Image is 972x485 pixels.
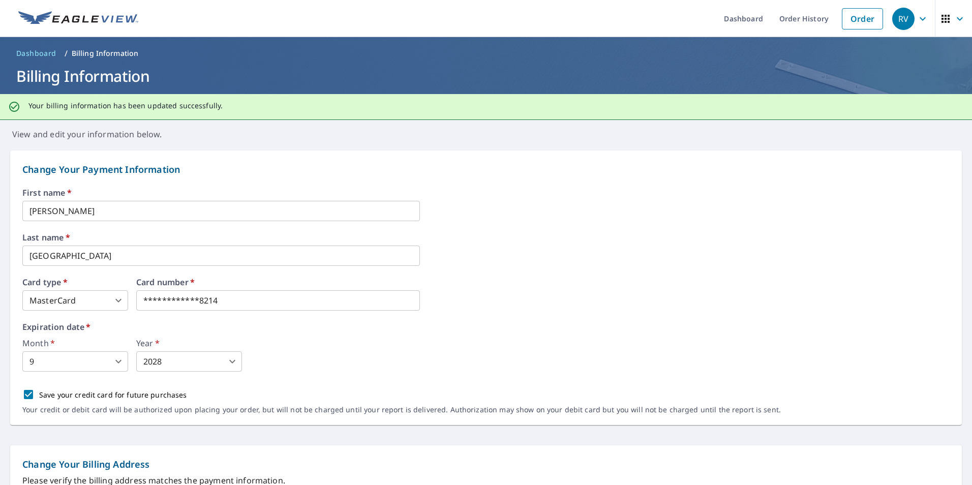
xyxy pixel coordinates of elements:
[12,45,60,62] a: Dashboard
[12,66,960,86] h1: Billing Information
[22,278,128,286] label: Card type
[842,8,883,29] a: Order
[72,48,139,58] p: Billing Information
[136,278,420,286] label: Card number
[22,233,950,241] label: Last name
[892,8,915,30] div: RV
[136,351,242,372] div: 2028
[39,389,187,400] p: Save your credit card for future purchases
[22,189,950,197] label: First name
[22,290,128,311] div: MasterCard
[22,458,950,471] p: Change Your Billing Address
[136,339,242,347] label: Year
[22,323,950,331] label: Expiration date
[18,11,138,26] img: EV Logo
[28,101,223,110] p: Your billing information has been updated successfully.
[65,47,68,59] li: /
[22,339,128,347] label: Month
[22,163,950,176] p: Change Your Payment Information
[22,351,128,372] div: 9
[12,45,960,62] nav: breadcrumb
[16,48,56,58] span: Dashboard
[22,405,781,414] p: Your credit or debit card will be authorized upon placing your order, but will not be charged unt...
